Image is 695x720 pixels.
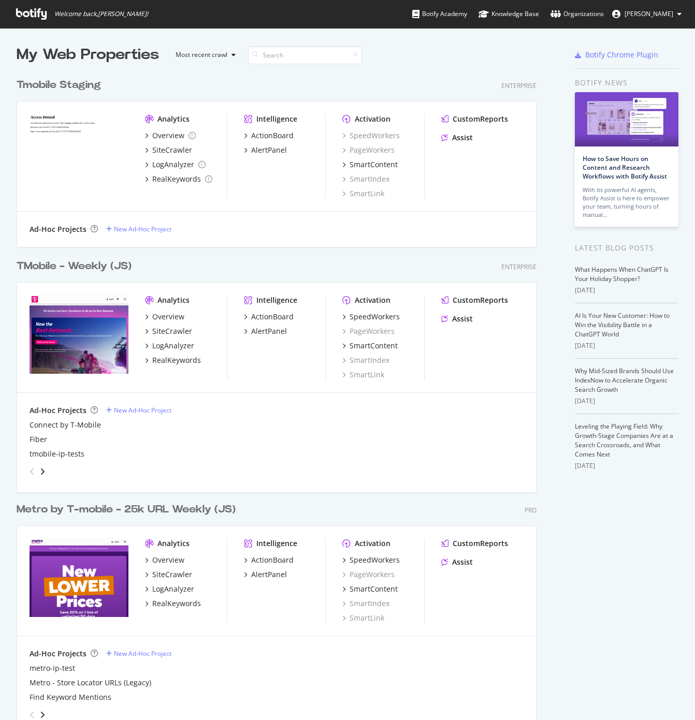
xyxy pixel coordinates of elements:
[342,584,398,594] a: SmartContent
[251,312,294,322] div: ActionBoard
[17,259,132,274] div: TMobile - Weekly (JS)
[441,133,473,143] a: Assist
[145,130,196,141] a: Overview
[342,312,400,322] a: SpeedWorkers
[152,174,201,184] div: RealKeywords
[575,286,678,295] div: [DATE]
[583,154,667,181] a: How to Save Hours on Content and Research Workflows with Botify Assist
[30,434,47,445] div: Fiber
[244,312,294,322] a: ActionBoard
[30,678,151,688] a: Metro - Store Locator URLs (Legacy)
[157,114,190,124] div: Analytics
[525,506,537,515] div: Pro
[152,326,192,336] div: SiteCrawler
[452,314,473,324] div: Assist
[256,114,297,124] div: Intelligence
[30,405,86,416] div: Ad-Hoc Projects
[342,569,395,580] a: PageWorkers
[114,406,171,415] div: New Ad-Hoc Project
[244,145,287,155] a: AlertPanel
[30,649,86,659] div: Ad-Hoc Projects
[106,649,171,658] a: New Ad-Hoc Project
[114,225,171,233] div: New Ad-Hoc Project
[244,326,287,336] a: AlertPanel
[342,188,384,199] a: SmartLink
[350,341,398,351] div: SmartContent
[30,114,128,193] img: tmobilestaging.com
[256,295,297,305] div: Intelligence
[350,159,398,170] div: SmartContent
[625,9,673,18] span: Dave Lee
[30,538,128,618] img: metrobyt-mobile.com
[167,47,240,63] button: Most recent crawl
[342,355,389,365] a: SmartIndex
[30,663,75,673] div: metro-ip-test
[17,78,101,93] div: Tmobile Staging
[441,295,508,305] a: CustomReports
[452,557,473,567] div: Assist
[145,159,206,170] a: LogAnalyzer
[145,312,184,322] a: Overview
[30,224,86,234] div: Ad-Hoc Projects
[342,174,389,184] a: SmartIndex
[585,50,658,60] div: Botify Chrome Plugin
[30,692,111,702] a: Find Keyword Mentions
[39,466,46,477] div: angle-right
[350,584,398,594] div: SmartContent
[342,613,384,623] div: SmartLink
[355,295,390,305] div: Activation
[604,6,690,22] button: [PERSON_NAME]
[412,9,467,19] div: Botify Academy
[30,449,84,459] a: tmobile-ip-tests
[17,45,159,65] div: My Web Properties
[575,461,678,471] div: [DATE]
[575,92,678,146] img: How to Save Hours on Content and Research Workflows with Botify Assist
[152,584,194,594] div: LogAnalyzer
[355,538,390,549] div: Activation
[342,159,398,170] a: SmartContent
[152,159,194,170] div: LogAnalyzer
[145,326,192,336] a: SiteCrawler
[350,555,400,565] div: SpeedWorkers
[575,422,673,459] a: Leveling the Playing Field: Why Growth-Stage Companies Are at a Search Crossroads, and What Comes...
[145,341,194,351] a: LogAnalyzer
[583,186,671,219] div: With its powerful AI agents, Botify Assist is here to empower your team, turning hours of manual…
[251,326,287,336] div: AlertPanel
[17,78,105,93] a: Tmobile Staging
[17,502,240,517] a: Metro by T-mobile - 25k URL Weekly (JS)
[342,370,384,380] div: SmartLink
[30,420,101,430] a: Connect by T-Mobile
[25,463,39,480] div: angle-left
[152,355,201,365] div: RealKeywords
[145,355,201,365] a: RealKeywords
[17,502,236,517] div: Metro by T-mobile - 25k URL Weekly (JS)
[145,174,212,184] a: RealKeywords
[176,52,227,58] div: Most recent crawl
[551,9,604,19] div: Organizations
[30,295,128,374] img: t-mobile.com
[479,9,539,19] div: Knowledge Base
[342,145,395,155] a: PageWorkers
[342,130,400,141] a: SpeedWorkers
[355,114,390,124] div: Activation
[106,225,171,233] a: New Ad-Hoc Project
[145,584,194,594] a: LogAnalyzer
[251,569,287,580] div: AlertPanel
[342,598,389,609] div: SmartIndex
[453,114,508,124] div: CustomReports
[575,311,670,339] a: AI Is Your New Customer: How to Win the Visibility Battle in a ChatGPT World
[575,396,678,406] div: [DATE]
[17,259,136,274] a: TMobile - Weekly (JS)
[251,130,294,141] div: ActionBoard
[256,538,297,549] div: Intelligence
[145,569,192,580] a: SiteCrawler
[152,555,184,565] div: Overview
